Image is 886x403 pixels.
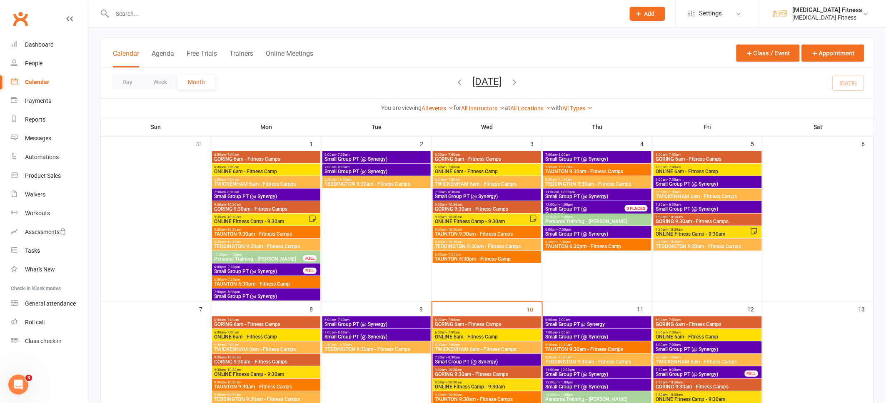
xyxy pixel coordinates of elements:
span: Settings [699,4,722,23]
span: - 10:30am [557,178,572,182]
span: - 10:30am [447,368,462,372]
span: 9:30am [214,203,319,206]
span: - 10:30am [667,393,683,397]
span: Add [644,10,655,17]
span: 9:30am [434,240,539,244]
span: Small Group PT (@ Synergy) [545,372,650,377]
span: - 7:00am [336,153,349,157]
span: TEDDINGTON 9:30am - Fitness Camps [324,347,429,352]
span: - 7:00am [667,190,681,194]
span: - 8:30am [667,368,681,372]
span: ONLINE Fitness Camp - 9:30am [655,231,750,236]
button: Calendar [113,50,139,67]
span: - 8:00am [557,331,570,334]
div: Reports [25,116,45,123]
span: - 7:00am [667,356,681,359]
span: TWICKENHAM 6am - Fitness Camps [655,359,760,364]
span: - 10:30am [447,228,462,231]
span: GORING 6am - Fitness Camps [655,157,760,162]
span: - 7:00am [226,318,239,322]
span: 9:30am [214,381,319,384]
span: 6:00am [434,331,539,334]
span: Personal Training - [PERSON_NAME] [545,397,650,402]
strong: for [454,104,462,111]
span: 6:30pm [434,253,539,256]
span: 6:00am [434,318,539,322]
span: ONLINE 6am - Fitness Camp [434,334,539,339]
span: - 7:00am [447,331,460,334]
span: 9:30am [214,240,319,244]
span: 6:00am [324,318,429,322]
span: ONLINE 6am - Fitness Camp [655,169,760,174]
span: ONLINE Fitness Camp - 9:30am [214,372,319,377]
span: 6:00am [655,165,760,169]
span: 9:30am [324,178,429,182]
span: Personal Training - [PERSON_NAME] [214,256,304,261]
span: 6:00am [434,165,539,169]
a: Class kiosk mode [11,332,88,351]
span: - 7:00pm [557,228,571,231]
div: 5 [751,137,763,150]
span: TAUNTON 9:30am - Fitness Camps [545,169,650,174]
span: 6:00pm [545,228,650,231]
a: All Instructors [462,105,505,112]
a: Payments [11,92,88,110]
span: GORING 9:30am - Fitness Camps [655,384,760,389]
span: - 8:30am [226,190,239,194]
a: All events [422,105,454,112]
span: - 10:30am [447,240,462,244]
span: 9:30am [434,215,529,219]
span: - 7:00am [447,165,460,169]
span: GORING 9:30am - Fitness Camps [214,359,319,364]
div: Calendar [25,79,49,85]
span: 9:30am [655,393,760,397]
span: TAUNTON 6:30pm - Fitness Camp [214,281,319,286]
div: 0 PLACES [625,205,648,211]
span: - 10:30am [226,393,241,397]
span: - 1:30pm [228,253,242,256]
span: GORING 9:30am - Fitness Camps [434,206,539,211]
span: - 7:00am [447,153,460,157]
span: TEDDINGTON 9:30am - Fitness Camps [324,182,429,187]
div: 1 [309,137,321,150]
div: 8 [309,302,321,316]
span: TEDDINGTON 9:30am - Fitness Camps [545,182,650,187]
span: - 7:00am [226,178,239,182]
div: Messages [25,135,51,142]
span: - 10:30am [226,203,241,206]
span: - 10:30am [557,356,572,359]
a: General attendance kiosk mode [11,294,88,313]
a: Automations [11,148,88,167]
span: GORING 6am - Fitness Camps [434,322,539,327]
a: Calendar [11,73,88,92]
div: Dashboard [25,41,54,48]
span: - 7:00am [226,165,239,169]
div: 11 [637,302,652,316]
input: Search... [110,8,619,20]
span: TAUNTON 9:30am - Fitness Camps [214,384,319,389]
span: - 1:30pm [559,215,573,219]
span: Small Group PT (@ Synergy) [434,194,539,199]
span: - 7:00am [667,165,681,169]
span: 9:30am [214,215,309,219]
span: Small Group PT (@ Synergy) [324,334,429,339]
div: Workouts [25,210,50,216]
div: Roll call [25,319,45,326]
div: 3 [530,137,542,150]
span: - 10:30am [447,215,462,219]
span: - 7:00am [667,178,681,182]
span: 6:00am [434,343,539,347]
span: - 10:30am [447,203,462,206]
strong: with [552,104,563,111]
span: 9:30am [434,203,539,206]
span: 3 [25,375,32,381]
span: GORING 6am - Fitness Camps [214,322,319,327]
a: Tasks [11,241,88,260]
span: GORING 6am - Fitness Camps [655,322,760,327]
span: 9:30am [545,178,650,182]
button: Class / Event [736,45,800,62]
button: Add [630,7,665,21]
span: - 8:30am [447,190,460,194]
span: Synergy) [545,206,635,216]
button: Free Trials [187,50,217,67]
